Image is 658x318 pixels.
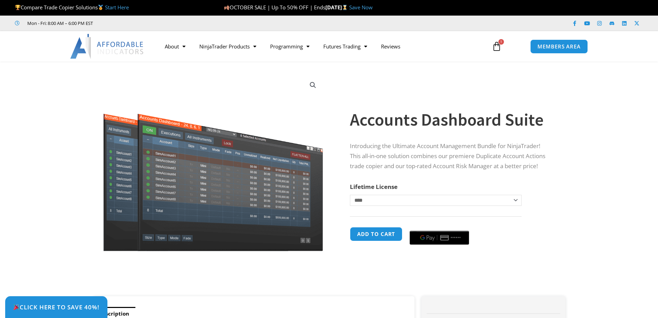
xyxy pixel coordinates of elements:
[350,108,552,132] h1: Accounts Dashboard Suite
[350,141,552,171] p: Introducing the Ultimate Account Management Bundle for NinjaTrader! This all-in-one solution comb...
[350,183,398,191] label: Lifetime License
[325,4,349,11] strong: [DATE]
[224,5,229,10] img: 🍂
[15,5,20,10] img: 🏆
[98,5,103,10] img: 🥇
[13,304,99,310] span: Click Here to save 40%!
[342,5,347,10] img: ⌛
[70,34,144,59] img: LogoAI | Affordable Indicators – NinjaTrader
[5,296,107,318] a: 🎉Click Here to save 40%!
[13,304,19,310] img: 🎉
[307,79,319,91] a: View full-screen image gallery
[263,38,316,54] a: Programming
[498,39,504,45] span: 1
[158,38,192,54] a: About
[224,4,325,11] span: OCTOBER SALE | Up To 50% OFF | Ends
[481,36,512,56] a: 1
[451,235,461,240] text: ••••••
[105,4,129,11] a: Start Here
[374,38,407,54] a: Reviews
[530,39,588,54] a: MEMBERS AREA
[349,4,373,11] a: Save Now
[410,231,469,245] button: Buy with GPay
[192,38,263,54] a: NinjaTrader Products
[350,227,402,241] button: Add to cart
[102,74,324,251] img: Screenshot 2024-08-26 155710eeeee
[158,38,484,54] nav: Menu
[537,44,581,49] span: MEMBERS AREA
[26,19,93,27] span: Mon - Fri: 8:00 AM – 6:00 PM EST
[103,20,206,27] iframe: Customer reviews powered by Trustpilot
[15,4,129,11] span: Compare Trade Copier Solutions
[316,38,374,54] a: Futures Trading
